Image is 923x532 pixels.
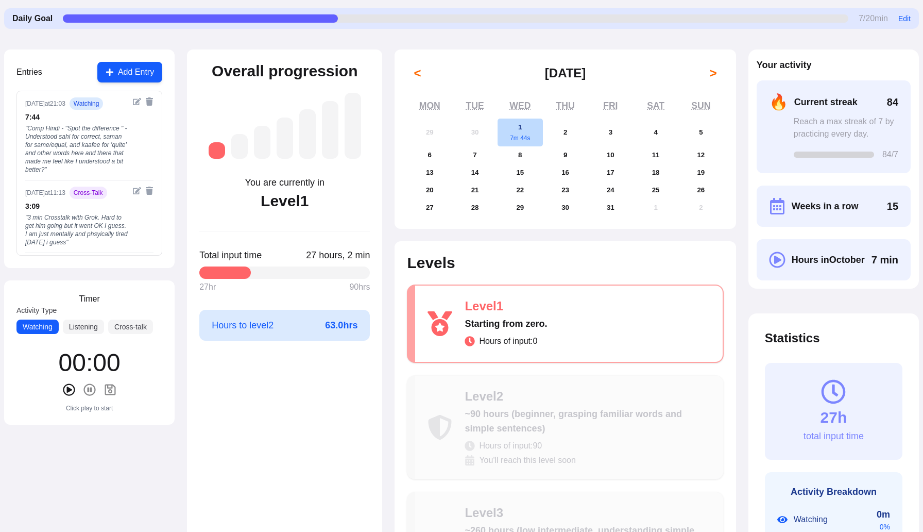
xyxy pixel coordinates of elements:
abbr: November 1, 2025 [654,204,657,211]
div: 00 : 00 [59,351,121,375]
button: Edit entry [133,187,141,195]
h2: Statistics [765,330,902,346]
h2: Levels [407,254,723,272]
span: watching [70,97,104,110]
button: November 2, 2025 [678,199,724,217]
button: Add Entry [97,62,162,82]
button: Edit [898,13,911,24]
button: October 25, 2025 [633,181,678,199]
abbr: October 19, 2025 [697,169,705,176]
span: Hours to level 2 [212,318,274,332]
abbr: October 3, 2025 [609,128,612,136]
span: Watching [794,513,828,526]
abbr: October 21, 2025 [471,186,479,194]
abbr: October 9, 2025 [563,151,567,159]
div: total input time [804,429,864,443]
button: October 9, 2025 [543,146,588,164]
abbr: October 30, 2025 [561,204,569,211]
button: October 1, 20257m 44s [498,119,543,146]
button: October 20, 2025 [407,181,452,199]
span: 84 [887,95,898,109]
div: Level 2: ~90 hours (beginner, grasping familiar words and simple sentences) [231,134,248,159]
div: Level 1: Starting from zero. [209,142,225,159]
abbr: October 31, 2025 [607,204,614,211]
span: cross-talk [70,187,107,199]
abbr: October 12, 2025 [697,151,705,159]
div: Click play to start [66,404,113,412]
div: Level 4: ~525 hours (intermediate, understanding more complex conversations) [277,118,293,159]
button: November 1, 2025 [633,199,678,217]
button: Watching [16,320,59,334]
button: October 10, 2025 [588,146,633,164]
abbr: October 29, 2025 [516,204,524,211]
div: " Comp Hindi - "Spot the difference " - Understood sahi for correct, saman for same/equal, and ka... [25,124,129,174]
div: 7 : 44 [25,112,129,122]
button: Cross-talk [108,320,153,334]
abbr: October 27, 2025 [426,204,434,211]
abbr: October 8, 2025 [518,151,522,159]
button: October 28, 2025 [452,199,498,217]
abbr: October 10, 2025 [607,151,614,159]
div: Level 7: ~2,625 hours (near-native, understanding most media and conversations fluently) [345,93,361,159]
abbr: September 29, 2025 [426,128,434,136]
div: " 3 min Crosstalk with Grok. Hard to get him going but it went OK I guess. I am just mentally and... [25,213,129,246]
div: Level 6: ~1,750 hours (advanced, understanding native media with effort) [322,101,338,159]
button: October 8, 2025 [498,146,543,164]
span: 🔥 [769,93,788,111]
span: 84 /7 [882,148,898,161]
div: Level 1 [465,298,710,314]
button: October 27, 2025 [407,199,452,217]
span: Hours of input: 0 [479,335,537,347]
h2: Overall progression [212,62,357,80]
button: October 22, 2025 [498,181,543,199]
button: October 21, 2025 [452,181,498,199]
button: October 23, 2025 [543,181,588,199]
button: October 2, 2025 [543,119,588,146]
abbr: October 16, 2025 [561,169,569,176]
span: 15 [887,199,898,213]
button: > [703,63,724,84]
abbr: Thursday [556,101,575,111]
button: Listening [63,320,104,334]
span: < [414,65,421,81]
abbr: September 30, 2025 [471,128,479,136]
label: Activity Type [16,305,162,315]
abbr: October 14, 2025 [471,169,479,176]
button: October 19, 2025 [678,164,724,181]
button: October 6, 2025 [407,146,452,164]
button: October 13, 2025 [407,164,452,181]
button: September 29, 2025 [407,119,452,146]
button: October 5, 2025 [678,119,724,146]
div: Level 5: ~1,050 hours (high intermediate, understanding most everyday content) [299,109,316,159]
button: October 11, 2025 [633,146,678,164]
span: Weeks in a row [792,199,859,213]
div: Level 2 [465,388,710,405]
button: October 30, 2025 [543,199,588,217]
button: October 24, 2025 [588,181,633,199]
abbr: October 17, 2025 [607,169,614,176]
h3: Entries [16,66,42,78]
span: Click to toggle between decimal and time format [306,248,370,262]
span: 63.0 hrs [325,318,357,332]
div: Starting from zero. [465,317,710,331]
abbr: Tuesday [466,101,484,111]
div: 0m [877,507,890,522]
div: Level 1 [261,192,309,210]
div: Level 3 [465,505,710,521]
button: Delete entry [145,97,153,106]
abbr: Wednesday [509,101,531,111]
div: Reach a max streak of 7 by practicing every day. [794,115,898,140]
span: Click to toggle between decimal and time format [871,253,898,267]
div: 7m 44s [498,134,543,142]
abbr: October 11, 2025 [652,151,660,159]
div: [DATE] at 21:03 [25,99,65,108]
abbr: October 6, 2025 [428,151,432,159]
abbr: October 1, 2025 [518,123,522,131]
h3: Activity Breakdown [777,485,890,499]
span: 7 / 20 min [859,12,888,25]
abbr: Friday [603,101,618,111]
button: October 31, 2025 [588,199,633,217]
span: Current streak [794,95,858,109]
abbr: October 26, 2025 [697,186,705,194]
abbr: October 25, 2025 [652,186,660,194]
